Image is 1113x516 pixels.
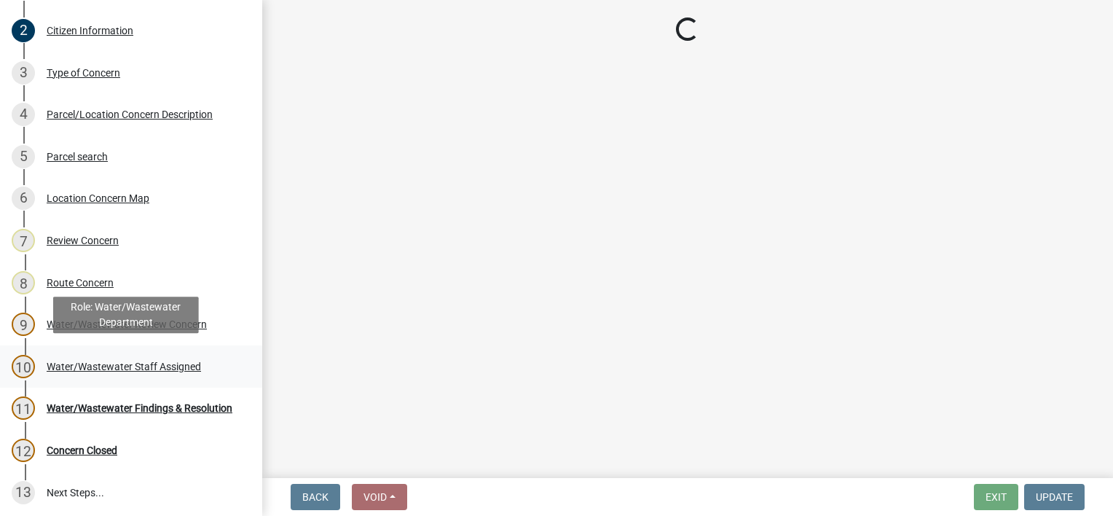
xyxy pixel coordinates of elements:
div: 12 [12,439,35,462]
div: Parcel/Location Concern Description [47,109,213,120]
div: Water/Wastewater Staff Assigned [47,361,201,372]
div: Citizen Information [47,26,133,36]
div: 3 [12,61,35,85]
span: Update [1036,491,1073,503]
button: Void [352,484,407,510]
div: Route Concern [47,278,114,288]
button: Update [1024,484,1085,510]
span: Void [363,491,387,503]
button: Back [291,484,340,510]
div: 9 [12,313,35,336]
div: 11 [12,396,35,420]
div: Review Concern [47,235,119,246]
div: 5 [12,145,35,168]
button: Exit [974,484,1018,510]
div: 2 [12,19,35,42]
div: Concern Closed [47,445,117,456]
div: 7 [12,229,35,252]
div: 4 [12,103,35,126]
div: 6 [12,187,35,210]
div: Parcel search [47,152,108,162]
div: Water/Wastewater Findings & Resolution [47,403,232,413]
div: Role: Water/Wastewater Department [53,297,199,333]
div: Type of Concern [47,68,120,78]
div: 13 [12,481,35,504]
div: 10 [12,355,35,378]
div: Location Concern Map [47,193,149,203]
div: Water/Wastewater Review Concern [47,319,207,329]
span: Back [302,491,329,503]
div: 8 [12,271,35,294]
